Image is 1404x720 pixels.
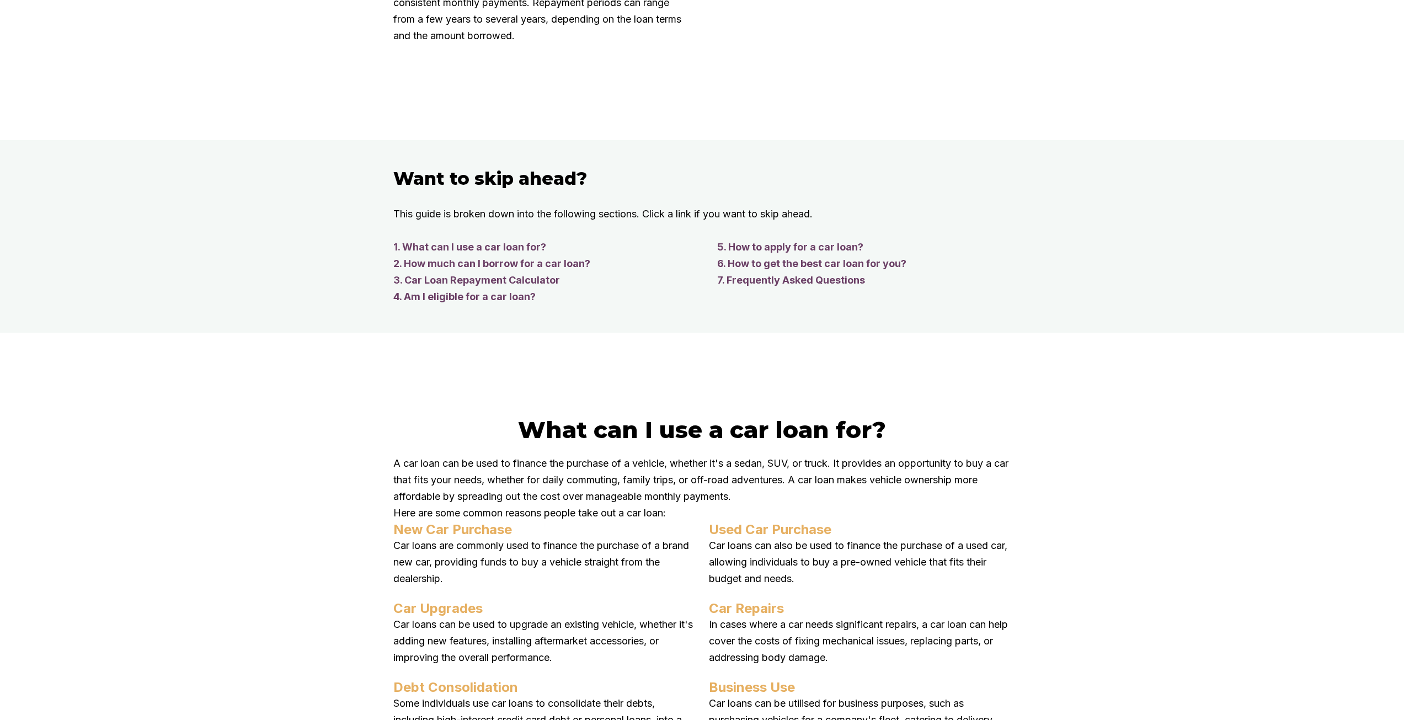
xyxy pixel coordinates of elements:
[393,206,1011,222] p: This guide is broken down into the following sections. Click a link if you want to skip ahead.
[717,272,1011,289] a: 7. Frequently Asked Questions
[393,616,696,666] p: Car loans can be used to upgrade an existing vehicle, whether it's adding new features, installin...
[393,455,1011,505] p: A car loan can be used to finance the purchase of a vehicle, whether it's a sedan, SUV, or truck....
[393,272,695,289] a: 3. Car Loan Repayment Calculator
[393,505,1011,521] p: Here are some common reasons people take out a car loan:
[709,679,1011,695] h4: Business Use
[393,415,1011,444] h2: What can I use a car loan for?
[709,537,1011,587] p: Car loans can also be used to finance the purchase of a used car, allowing individuals to buy a p...
[393,255,695,272] a: 2. How much can I borrow for a car loan?
[709,521,1011,537] h4: Used Car Purchase
[393,168,587,189] h3: Want to skip ahead?
[709,616,1011,666] p: In cases where a car needs significant repairs, a car loan can help cover the costs of fixing mec...
[717,255,1011,272] a: 6. How to get the best car loan for you?
[393,537,696,587] p: Car loans are commonly used to finance the purchase of a brand new car, providing funds to buy a ...
[393,289,695,305] a: 4. Am I eligible for a car loan?
[393,239,695,255] a: 1. What can I use a car loan for?
[717,239,1011,255] a: 5. How to apply for a car loan?
[709,600,1011,616] h4: Car Repairs
[393,521,696,537] h4: New Car Purchase
[393,679,696,695] h4: Debt Consolidation
[393,600,696,616] h4: Car Upgrades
